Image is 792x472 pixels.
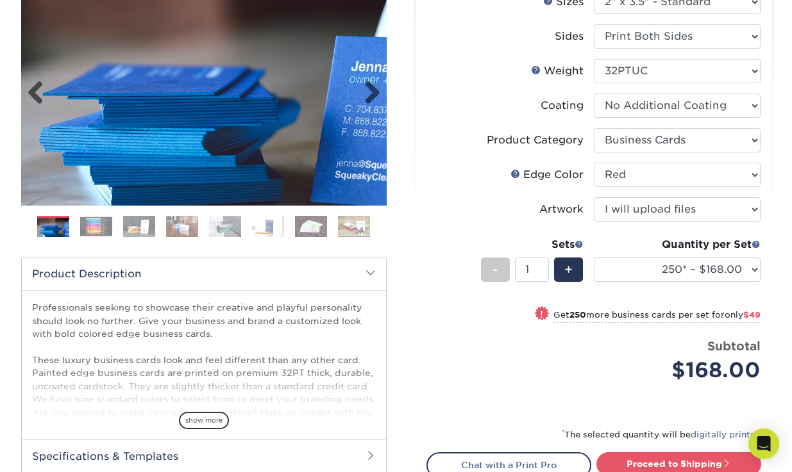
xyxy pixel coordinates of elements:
img: Business Cards 04 [166,215,198,238]
img: Business Cards 01 [37,211,69,243]
div: Open Intercom Messenger [748,428,779,459]
h2: Product Description [22,257,386,290]
div: Coating [541,98,584,113]
strong: Subtotal [707,339,761,353]
img: Business Cards 03 [123,215,155,238]
img: Business Cards 02 [80,216,112,236]
img: Business Cards 06 [252,215,284,238]
div: Product Category [487,133,584,148]
span: show more [179,412,229,429]
img: Business Cards 05 [209,215,241,238]
small: The selected quantity will be [562,430,761,439]
span: - [493,260,498,279]
img: Business Cards 08 [338,215,370,238]
span: $49 [743,310,761,320]
div: Weight [531,63,584,79]
div: Sets [481,237,584,252]
div: $168.00 [603,355,761,386]
span: + [564,260,573,279]
div: Artwork [539,202,584,217]
strong: 250 [569,310,586,320]
div: Edge Color [510,167,584,183]
span: only [725,310,761,320]
div: Sides [555,29,584,44]
img: Business Cards 07 [295,215,327,238]
small: Get more business cards per set for [553,310,761,323]
a: digitally printed [691,430,761,439]
span: ! [540,307,543,321]
div: Quantity per Set [594,237,761,252]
